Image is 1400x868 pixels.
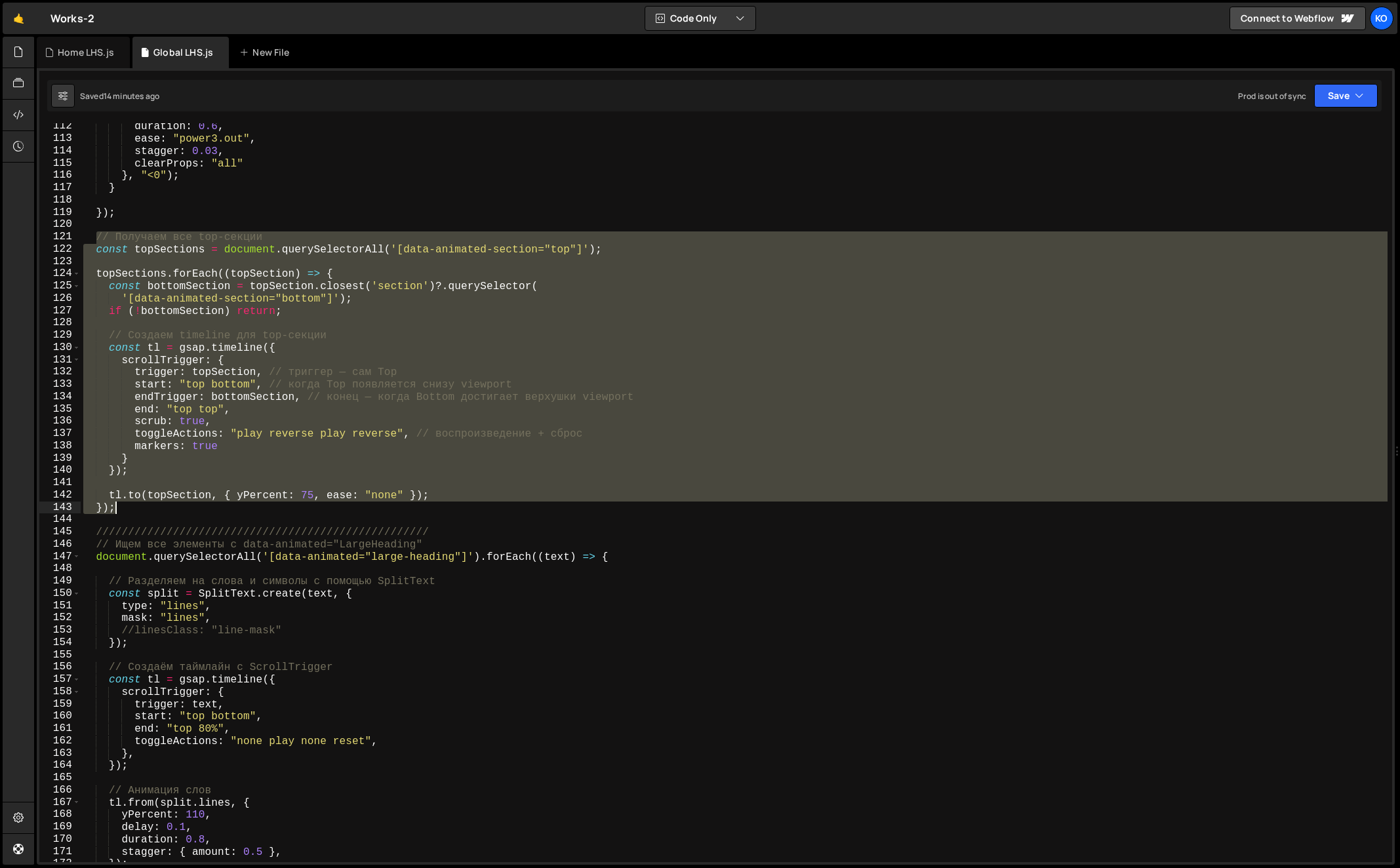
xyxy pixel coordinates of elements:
[39,722,81,735] div: 161
[153,46,213,59] div: Global LHS.js
[39,231,81,243] div: 121
[39,538,81,551] div: 146
[104,90,159,102] div: 14 minutes ago
[39,182,81,194] div: 117
[39,169,81,182] div: 116
[39,120,81,132] div: 112
[39,218,81,231] div: 120
[39,477,81,489] div: 141
[39,562,81,575] div: 148
[39,207,81,219] div: 119
[39,551,81,563] div: 147
[39,600,81,612] div: 151
[39,342,81,354] div: 130
[39,526,81,538] div: 145
[39,686,81,698] div: 158
[39,710,81,722] div: 160
[39,735,81,747] div: 162
[39,698,81,711] div: 159
[239,46,294,59] div: New File
[39,440,81,452] div: 138
[39,280,81,292] div: 125
[39,502,81,514] div: 143
[80,90,159,102] div: Saved
[39,797,81,809] div: 167
[39,292,81,305] div: 126
[39,673,81,686] div: 157
[39,587,81,600] div: 150
[39,575,81,587] div: 149
[39,378,81,391] div: 133
[1314,84,1378,108] button: Save
[39,624,81,637] div: 153
[39,784,81,797] div: 166
[50,10,94,26] div: Works-2
[39,637,81,649] div: 154
[39,329,81,342] div: 129
[39,427,81,440] div: 137
[39,772,81,784] div: 165
[39,317,81,329] div: 128
[39,747,81,760] div: 163
[39,403,81,416] div: 135
[1238,90,1306,102] div: Prod is out of sync
[39,513,81,526] div: 144
[39,661,81,673] div: 156
[1370,7,1393,30] a: Ko
[39,391,81,403] div: 134
[39,132,81,145] div: 113
[39,612,81,624] div: 152
[39,305,81,317] div: 127
[39,157,81,170] div: 115
[39,267,81,280] div: 124
[39,256,81,268] div: 123
[39,808,81,821] div: 168
[39,194,81,207] div: 118
[39,464,81,477] div: 140
[39,452,81,465] div: 139
[1230,7,1366,30] a: Connect to Webflow
[39,759,81,772] div: 164
[39,243,81,256] div: 122
[39,821,81,833] div: 169
[39,415,81,427] div: 136
[645,7,755,30] button: Code Only
[39,366,81,378] div: 132
[58,46,114,59] div: Home LHS.js
[39,145,81,157] div: 114
[3,3,35,34] a: 🤙
[39,833,81,846] div: 170
[39,489,81,502] div: 142
[39,649,81,661] div: 155
[39,846,81,858] div: 171
[39,354,81,366] div: 131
